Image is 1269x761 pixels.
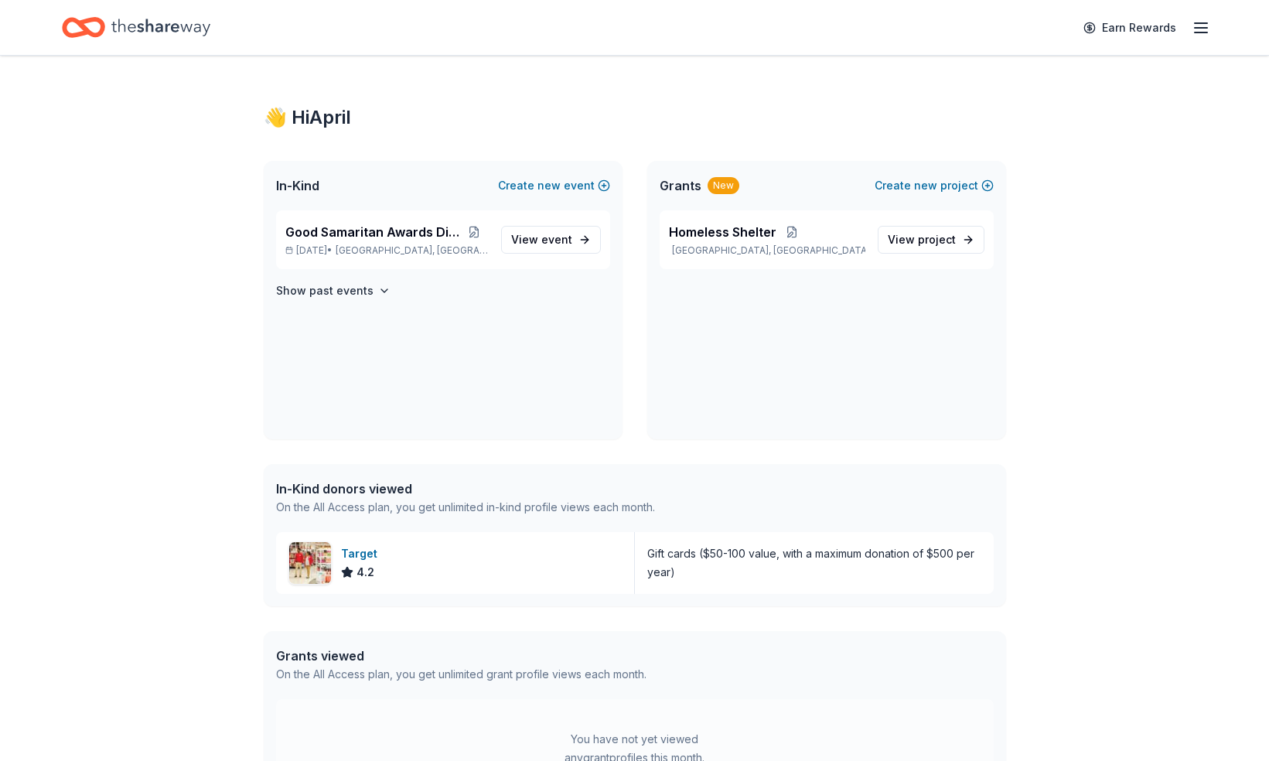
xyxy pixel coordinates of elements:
[888,230,956,249] span: View
[914,176,937,195] span: new
[647,544,981,582] div: Gift cards ($50-100 value, with a maximum donation of $500 per year)
[501,226,601,254] a: View event
[511,230,572,249] span: View
[62,9,210,46] a: Home
[918,233,956,246] span: project
[264,105,1006,130] div: 👋 Hi April
[1074,14,1185,42] a: Earn Rewards
[660,176,701,195] span: Grants
[669,223,776,241] span: Homeless Shelter
[289,542,331,584] img: Image for Target
[875,176,994,195] button: Createnewproject
[356,563,374,582] span: 4.2
[878,226,984,254] a: View project
[669,244,865,257] p: [GEOGRAPHIC_DATA], [GEOGRAPHIC_DATA]
[537,176,561,195] span: new
[276,665,646,684] div: On the All Access plan, you get unlimited grant profile views each month.
[276,498,655,517] div: On the All Access plan, you get unlimited in-kind profile views each month.
[541,233,572,246] span: event
[276,282,391,300] button: Show past events
[708,177,739,194] div: New
[276,176,319,195] span: In-Kind
[276,479,655,498] div: In-Kind donors viewed
[276,282,374,300] h4: Show past events
[285,223,460,241] span: Good Samaritan Awards Dinner
[498,176,610,195] button: Createnewevent
[276,647,646,665] div: Grants viewed
[285,244,489,257] p: [DATE] •
[341,544,384,563] div: Target
[336,244,488,257] span: [GEOGRAPHIC_DATA], [GEOGRAPHIC_DATA]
